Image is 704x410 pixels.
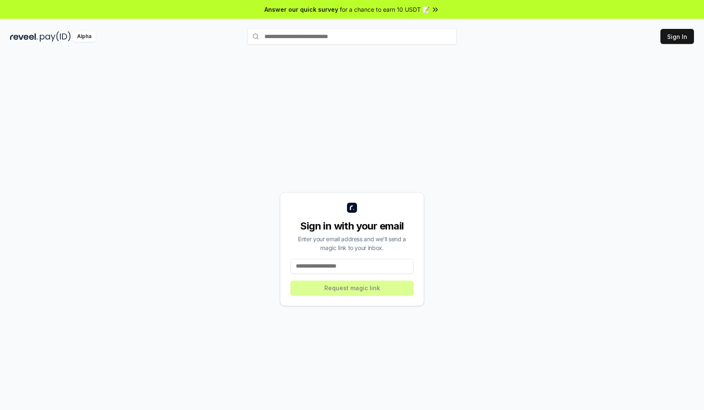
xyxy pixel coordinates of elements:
[660,29,694,44] button: Sign In
[10,31,38,42] img: reveel_dark
[340,5,430,14] span: for a chance to earn 10 USDT 📝
[290,235,414,252] div: Enter your email address and we’ll send a magic link to your inbox.
[347,203,357,213] img: logo_small
[72,31,96,42] div: Alpha
[290,219,414,233] div: Sign in with your email
[40,31,71,42] img: pay_id
[264,5,338,14] span: Answer our quick survey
